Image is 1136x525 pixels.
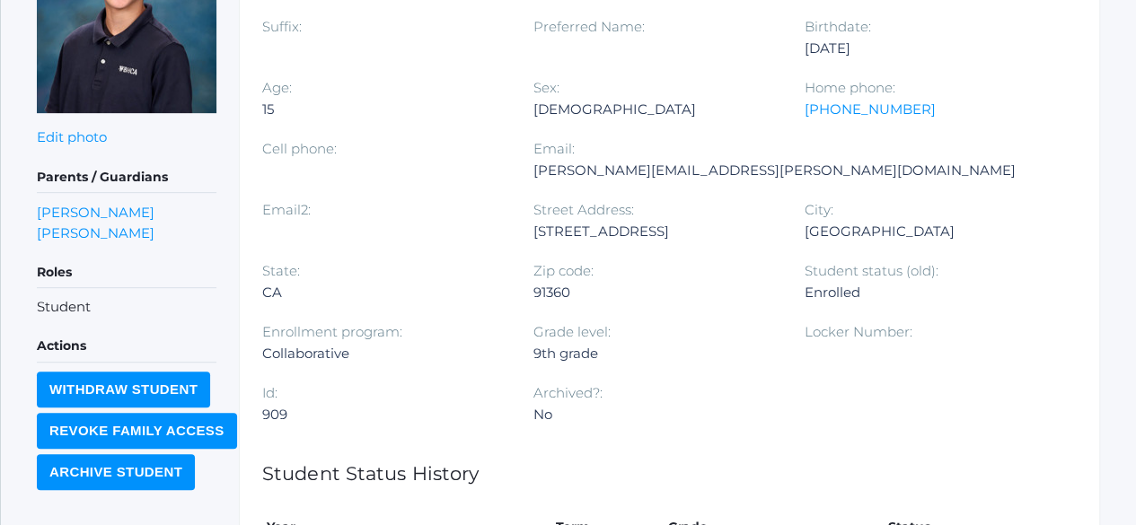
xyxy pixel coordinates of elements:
[37,372,210,407] input: Withdraw Student
[805,18,871,35] label: Birthdate:
[533,221,778,242] div: [STREET_ADDRESS]
[805,201,833,218] label: City:
[37,128,107,145] a: Edit photo
[262,282,506,303] div: CA
[533,323,611,340] label: Grade level:
[262,201,311,218] label: Email2:
[262,140,337,157] label: Cell phone:
[533,262,594,279] label: Zip code:
[805,282,1049,303] div: Enrolled
[805,323,912,340] label: Locker Number:
[37,454,195,490] input: Archive Student
[262,384,277,401] label: Id:
[262,323,402,340] label: Enrollment program:
[37,162,216,193] h5: Parents / Guardians
[805,38,1049,59] div: [DATE]
[262,99,506,120] div: 15
[37,258,216,288] h5: Roles
[262,463,1077,484] h1: Student Status History
[37,297,216,318] li: Student
[533,99,778,120] div: [DEMOGRAPHIC_DATA]
[805,101,936,118] a: [PHONE_NUMBER]
[262,18,302,35] label: Suffix:
[37,202,154,223] a: [PERSON_NAME]
[533,404,778,425] div: No
[262,404,506,425] div: 909
[533,384,603,401] label: Archived?:
[533,201,634,218] label: Street Address:
[37,413,237,449] input: Revoke Family Access
[262,262,300,279] label: State:
[533,343,778,364] div: 9th grade
[533,160,1016,181] div: [PERSON_NAME][EMAIL_ADDRESS][PERSON_NAME][DOMAIN_NAME]
[262,79,292,96] label: Age:
[533,140,575,157] label: Email:
[37,223,154,243] a: [PERSON_NAME]
[805,221,1049,242] div: [GEOGRAPHIC_DATA]
[805,79,895,96] label: Home phone:
[262,343,506,364] div: Collaborative
[37,331,216,362] h5: Actions
[805,262,938,279] label: Student status (old):
[533,18,645,35] label: Preferred Name:
[533,79,559,96] label: Sex:
[533,282,778,303] div: 91360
